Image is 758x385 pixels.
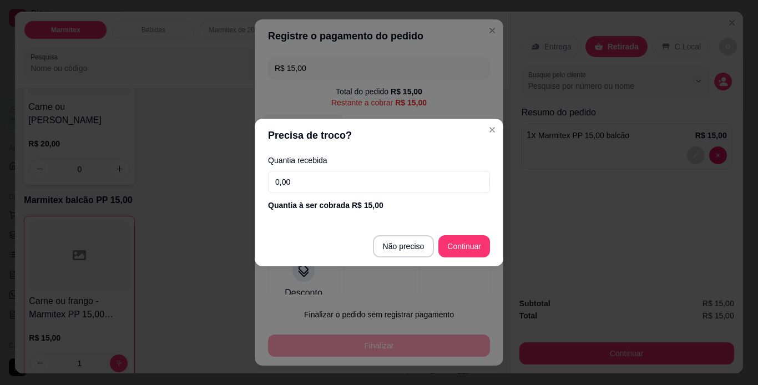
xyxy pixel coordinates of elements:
[373,235,434,257] button: Não preciso
[438,235,490,257] button: Continuar
[268,156,490,164] label: Quantia recebida
[255,119,503,152] header: Precisa de troco?
[483,121,501,139] button: Close
[268,200,490,211] div: Quantia à ser cobrada R$ 15,00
